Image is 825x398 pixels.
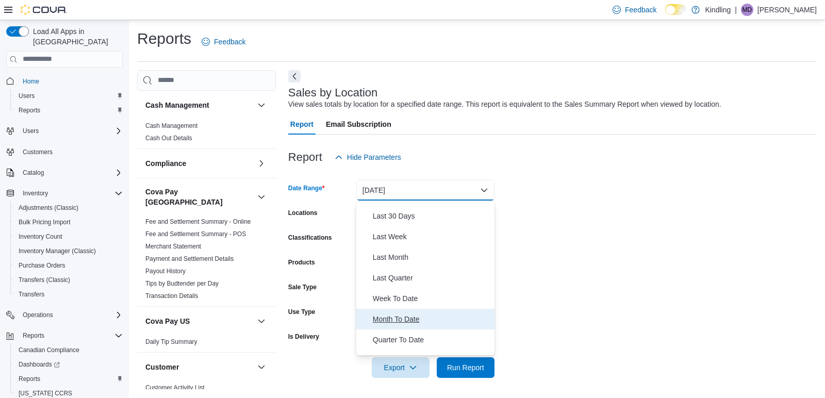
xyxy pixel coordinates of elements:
a: Payment and Settlement Details [145,255,234,262]
a: Adjustments (Classic) [14,202,82,214]
button: Compliance [145,158,253,169]
span: Transfers (Classic) [14,274,123,286]
a: Payout History [145,268,186,275]
a: Tips by Budtender per Day [145,280,219,287]
span: Operations [19,309,123,321]
span: Reports [14,104,123,117]
span: Year To Date [373,354,490,367]
span: Adjustments (Classic) [19,204,78,212]
span: Inventory Manager (Classic) [19,247,96,255]
a: Fee and Settlement Summary - Online [145,218,251,225]
span: Operations [23,311,53,319]
span: Purchase Orders [14,259,123,272]
button: Reports [10,103,127,118]
span: Customers [19,145,123,158]
label: Locations [288,209,318,217]
input: Dark Mode [665,4,687,15]
a: Users [14,90,39,102]
p: Kindling [705,4,731,16]
button: Customer [145,362,253,372]
span: Export [378,357,423,378]
button: Catalog [2,165,127,180]
button: Inventory [19,187,52,200]
button: Home [2,74,127,89]
button: Users [10,89,127,103]
span: Dashboards [19,360,60,369]
span: Transaction Details [145,292,198,300]
h3: Sales by Location [288,87,378,99]
span: Inventory Count [19,233,62,241]
div: Cash Management [137,120,276,148]
span: Users [19,92,35,100]
span: Last Month [373,251,490,263]
a: Fee and Settlement Summary - POS [145,230,246,238]
span: Run Report [447,362,484,373]
span: Transfers [14,288,123,301]
span: Feedback [214,37,245,47]
a: Feedback [197,31,250,52]
span: Email Subscription [326,114,391,135]
h3: Report [288,151,322,163]
a: Canadian Compliance [14,344,84,356]
span: Transfers [19,290,44,299]
button: Users [2,124,127,138]
button: Reports [19,329,48,342]
button: Compliance [255,157,268,170]
button: Customer [255,361,268,373]
span: Users [14,90,123,102]
button: Customers [2,144,127,159]
span: Hide Parameters [347,152,401,162]
div: Cova Pay [GEOGRAPHIC_DATA] [137,215,276,306]
button: Cova Pay US [255,315,268,327]
button: Operations [2,308,127,322]
a: Purchase Orders [14,259,70,272]
h3: Customer [145,362,179,372]
a: Transfers [14,288,48,301]
a: Transaction Details [145,292,198,300]
span: Month To Date [373,313,490,325]
div: View sales totals by location for a specified date range. This report is equivalent to the Sales ... [288,99,721,110]
button: Export [372,357,430,378]
button: Users [19,125,43,137]
button: Reports [2,328,127,343]
label: Date Range [288,184,325,192]
button: Cova Pay [GEOGRAPHIC_DATA] [255,191,268,203]
span: Week To Date [373,292,490,305]
button: Transfers (Classic) [10,273,127,287]
a: Home [19,75,43,88]
span: Adjustments (Classic) [14,202,123,214]
a: Reports [14,104,44,117]
p: | [735,4,737,16]
span: Cash Management [145,122,197,130]
a: Dashboards [14,358,64,371]
span: Home [19,75,123,88]
button: Cash Management [255,99,268,111]
span: Reports [19,106,40,114]
a: Customer Activity List [145,384,205,391]
a: Cash Out Details [145,135,192,142]
button: Canadian Compliance [10,343,127,357]
a: Inventory Manager (Classic) [14,245,100,257]
span: Users [23,127,39,135]
span: Reports [19,375,40,383]
a: Customers [19,146,57,158]
span: Customers [23,148,53,156]
button: Inventory Count [10,229,127,244]
span: Catalog [23,169,44,177]
button: Operations [19,309,57,321]
span: Last Quarter [373,272,490,284]
button: Cova Pay [GEOGRAPHIC_DATA] [145,187,253,207]
button: Cash Management [145,100,253,110]
a: Daily Tip Summary [145,338,197,345]
span: Inventory Count [14,230,123,243]
button: Run Report [437,357,494,378]
button: Reports [10,372,127,386]
span: Catalog [19,167,123,179]
span: Daily Tip Summary [145,338,197,346]
span: Inventory [23,189,48,197]
span: MD [742,4,752,16]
